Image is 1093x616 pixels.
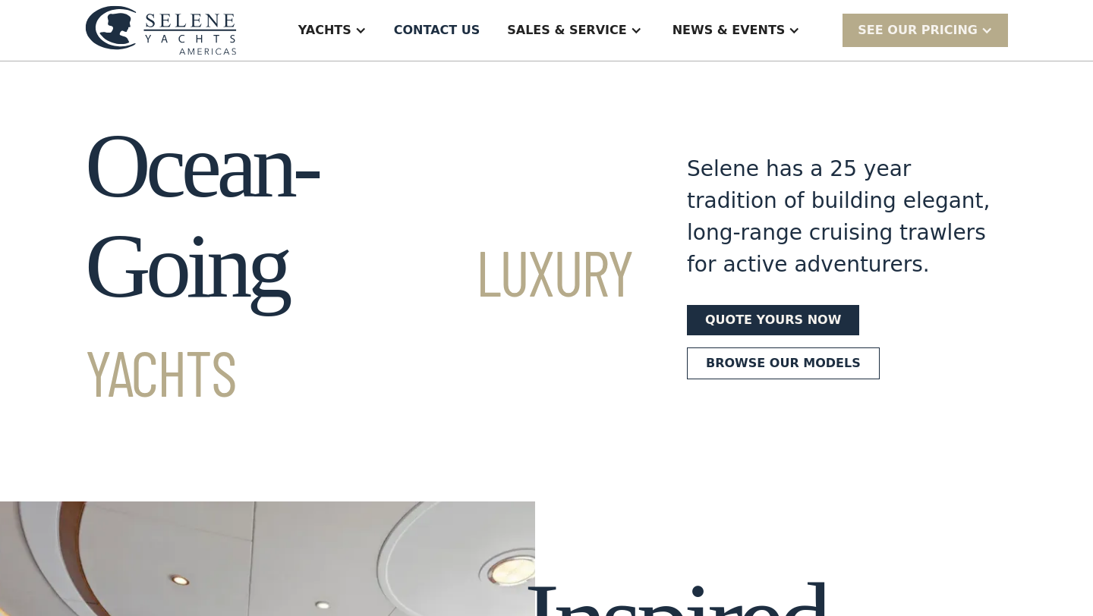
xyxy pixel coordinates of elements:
[507,21,626,39] div: Sales & Service
[858,21,978,39] div: SEE Our Pricing
[672,21,786,39] div: News & EVENTS
[85,116,632,416] h1: Ocean-Going
[85,233,632,410] span: Luxury Yachts
[298,21,351,39] div: Yachts
[843,14,1008,46] div: SEE Our Pricing
[687,347,880,379] a: Browse our models
[85,5,237,55] img: logo
[394,21,480,39] div: Contact US
[687,153,1008,281] div: Selene has a 25 year tradition of building elegant, long-range cruising trawlers for active adven...
[687,305,859,335] a: Quote yours now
